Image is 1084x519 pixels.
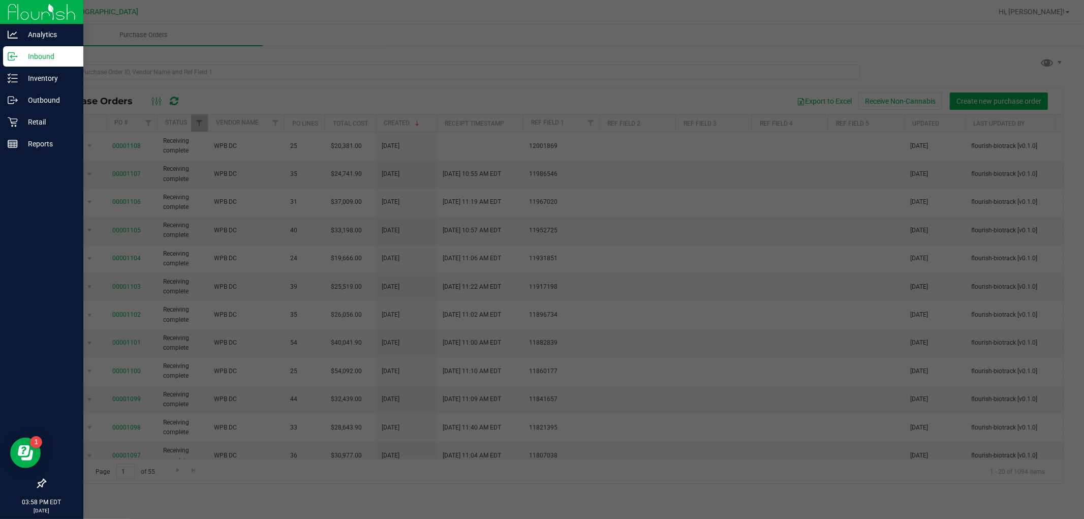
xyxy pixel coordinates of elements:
[8,95,18,105] inline-svg: Outbound
[10,438,41,468] iframe: Resource center
[18,138,79,150] p: Reports
[18,72,79,84] p: Inventory
[18,116,79,128] p: Retail
[30,436,42,448] iframe: Resource center unread badge
[8,117,18,127] inline-svg: Retail
[8,51,18,62] inline-svg: Inbound
[18,50,79,63] p: Inbound
[8,29,18,40] inline-svg: Analytics
[5,507,79,514] p: [DATE]
[5,498,79,507] p: 03:58 PM EDT
[18,28,79,41] p: Analytics
[18,94,79,106] p: Outbound
[8,73,18,83] inline-svg: Inventory
[8,139,18,149] inline-svg: Reports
